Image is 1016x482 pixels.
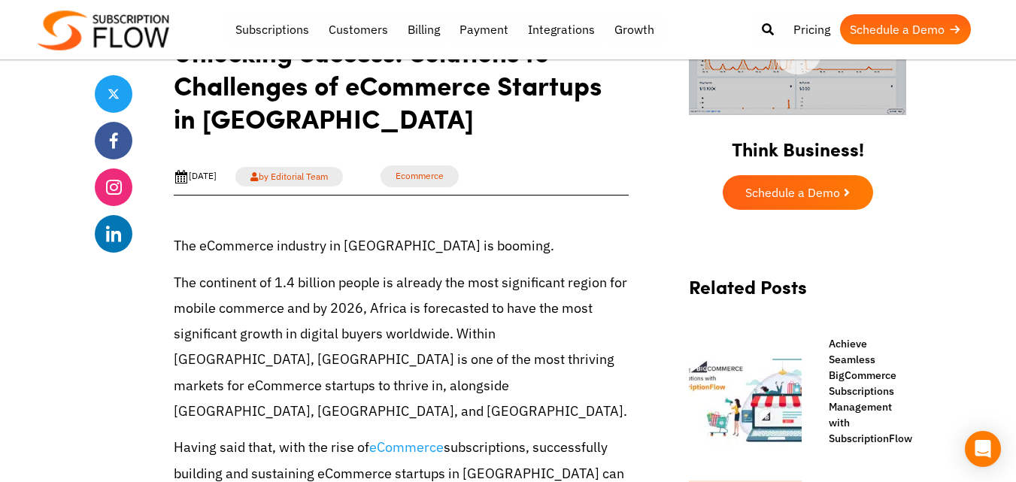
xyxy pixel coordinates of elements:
a: Schedule a Demo [840,14,971,44]
a: Pricing [784,14,840,44]
a: by Editorial Team [235,167,343,186]
span: Schedule a Demo [745,186,840,199]
img: BigCommerce-Subscriptions [689,336,802,449]
a: Billing [398,14,450,44]
a: Integrations [518,14,605,44]
a: Customers [319,14,398,44]
a: Payment [450,14,518,44]
div: Open Intercom Messenger [965,431,1001,467]
a: Growth [605,14,664,44]
div: [DATE] [174,169,217,184]
a: Schedule a Demo [723,175,873,210]
p: The continent of 1.4 billion people is already the most significant region for mobile commerce an... [174,270,629,424]
h1: Unlocking Success: Solutions to Challenges of eCommerce Startups in [GEOGRAPHIC_DATA] [174,35,629,146]
h2: Think Business! [674,120,922,168]
a: Subscriptions [226,14,319,44]
p: The eCommerce industry in [GEOGRAPHIC_DATA] is booming. [174,233,629,259]
h2: Related Posts [689,276,907,313]
a: eCommerce [369,438,444,456]
img: Subscriptionflow [38,11,169,50]
a: Achieve Seamless BigCommerce Subscriptions Management with SubscriptionFlow [814,336,907,447]
a: Ecommerce [381,165,459,187]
